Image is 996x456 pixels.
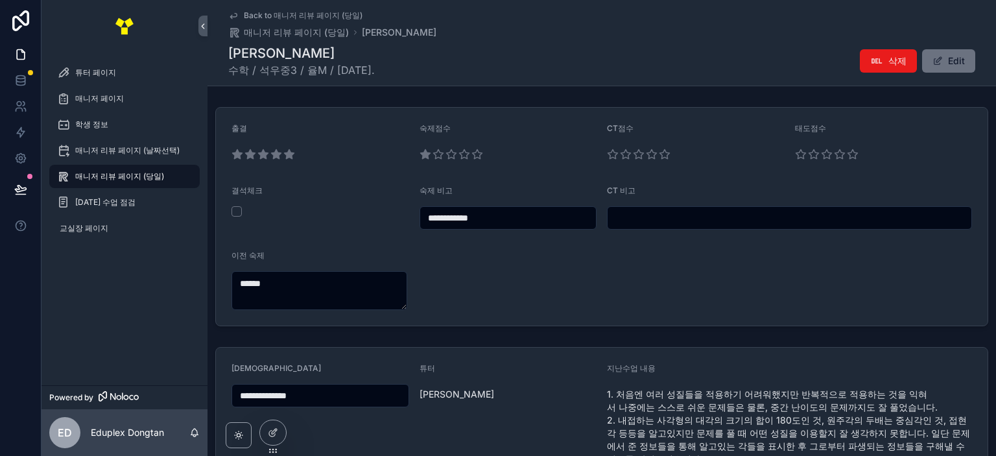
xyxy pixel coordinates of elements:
a: 학생 정보 [49,113,200,136]
button: 삭제 [860,49,917,73]
span: 튜터 페이지 [75,67,116,78]
h1: [PERSON_NAME] [228,44,375,62]
p: Eduplex Dongtan [91,426,164,439]
span: Back to 매니저 리뷰 페이지 (당일) [244,10,362,21]
a: Powered by [41,385,207,409]
a: [DATE] 수업 점검 [49,191,200,214]
span: 숙제 비고 [420,186,453,195]
a: 매니저 리뷰 페이지 (당일) [228,26,349,39]
a: 매니저 리뷰 페이지 (당일) [49,165,200,188]
a: [PERSON_NAME] [362,26,436,39]
a: 매니저 리뷰 페이지 (날짜선택) [49,139,200,162]
span: 수학 / 석우중3 / 율M / [DATE]. [228,62,375,78]
span: 지난수업 내용 [607,363,656,373]
a: 교실장 페이지 [49,217,200,240]
span: 교실장 페이지 [60,223,108,234]
div: scrollable content [41,52,207,257]
span: 학생 정보 [75,119,108,130]
span: 매니저 페이지 [75,93,124,104]
span: ED [58,425,72,440]
span: 매니저 리뷰 페이지 (날짜선택) [75,145,180,156]
span: 결석체크 [231,186,263,195]
span: Powered by [49,392,93,403]
span: 매니저 리뷰 페이지 (당일) [244,26,349,39]
span: 태도점수 [795,123,826,133]
span: 튜터 [420,363,435,373]
span: 이전 숙제 [231,250,265,260]
a: 튜터 페이지 [49,61,200,84]
span: [PERSON_NAME] [420,388,597,401]
span: 숙제점수 [420,123,451,133]
span: [DEMOGRAPHIC_DATA] [231,363,321,373]
a: Back to 매니저 리뷰 페이지 (당일) [228,10,362,21]
span: [DATE] 수업 점검 [75,197,136,208]
a: 매니저 페이지 [49,87,200,110]
span: 삭제 [888,54,907,67]
span: 출결 [231,123,247,133]
button: Edit [922,49,975,73]
span: CT점수 [607,123,634,133]
span: CT 비고 [607,186,635,195]
span: 매니저 리뷰 페이지 (당일) [75,171,164,182]
img: App logo [114,16,135,36]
